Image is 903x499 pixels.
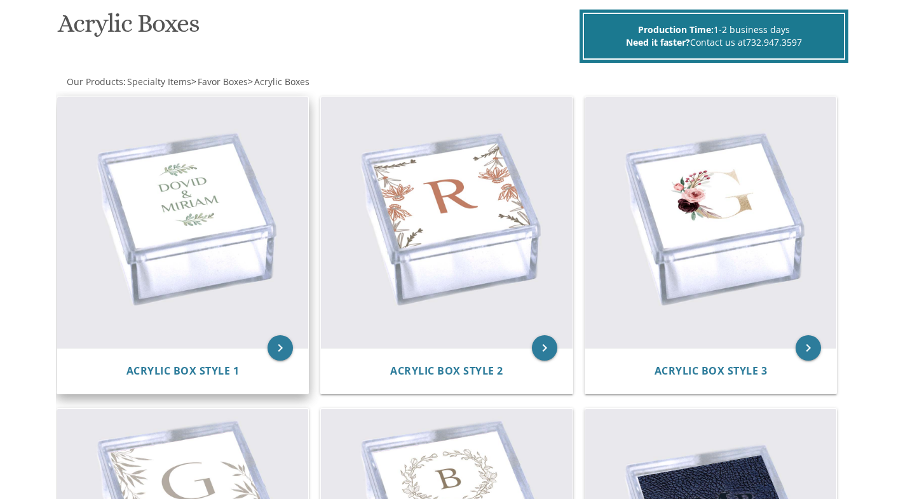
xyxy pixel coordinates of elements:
h1: Acrylic Boxes [58,10,576,47]
span: Acrylic Boxes [254,76,309,88]
span: Favor Boxes [198,76,248,88]
span: Production Time: [638,23,714,36]
a: Acrylic Box Style 1 [126,365,240,377]
a: Acrylic Box Style 2 [390,365,503,377]
a: Favor Boxes [196,76,248,88]
a: keyboard_arrow_right [532,335,557,361]
span: > [248,76,309,88]
span: Specialty Items [127,76,191,88]
div: 1-2 business days Contact us at [583,13,845,60]
a: keyboard_arrow_right [796,335,821,361]
img: Acrylic Box Style 3 [585,97,836,348]
span: Acrylic Box Style 1 [126,364,240,378]
span: Need it faster? [626,36,690,48]
a: Specialty Items [126,76,191,88]
a: 732.947.3597 [746,36,802,48]
a: Our Products [65,76,123,88]
a: keyboard_arrow_right [268,335,293,361]
span: Acrylic Box Style 2 [390,364,503,378]
a: Acrylic Box Style 3 [655,365,768,377]
div: : [56,76,452,88]
a: Acrylic Boxes [253,76,309,88]
span: > [191,76,248,88]
span: Acrylic Box Style 3 [655,364,768,378]
img: Acrylic Box Style 2 [321,97,572,348]
img: Acrylic Box Style 1 [57,97,308,348]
